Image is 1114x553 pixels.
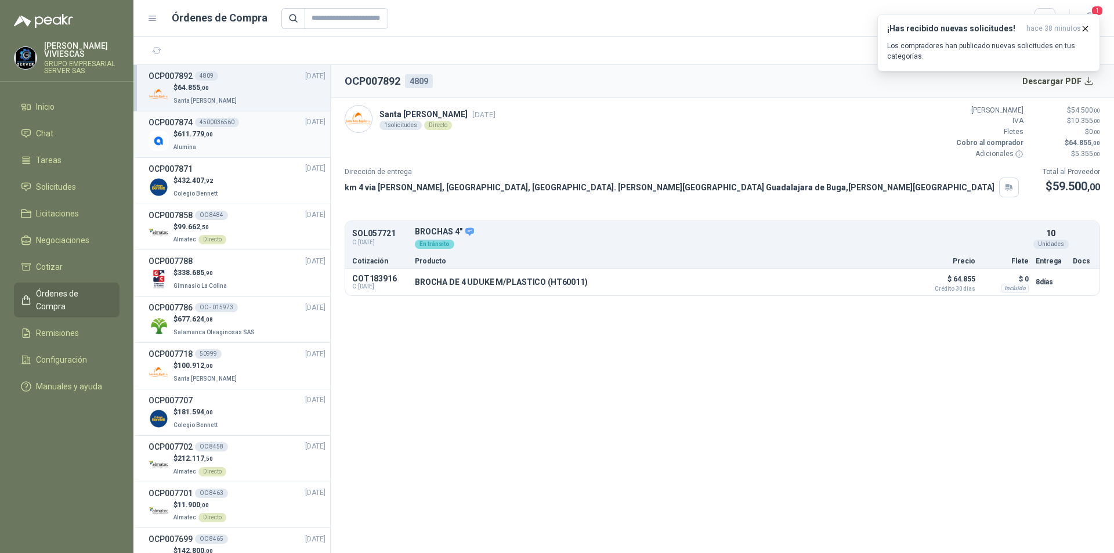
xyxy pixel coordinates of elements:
[352,229,408,238] p: SOL057721
[149,440,193,453] h3: OCP007702
[1052,179,1100,193] span: 59.500
[917,258,975,265] p: Precio
[14,14,73,28] img: Logo peakr
[954,149,1023,160] p: Adicionales
[14,349,120,371] a: Configuración
[415,240,454,249] div: En tránsito
[149,394,193,407] h3: OCP007707
[173,500,226,511] p: $
[173,268,229,279] p: $
[1075,150,1100,158] span: 5.355
[345,181,994,194] p: km 4 via [PERSON_NAME], [GEOGRAPHIC_DATA], [GEOGRAPHIC_DATA]. [PERSON_NAME][GEOGRAPHIC_DATA] Guad...
[982,258,1029,265] p: Flete
[195,442,228,451] div: OC 8458
[173,422,218,428] span: Colegio Bennett
[305,117,325,128] span: [DATE]
[178,408,213,416] span: 181.594
[1036,258,1066,265] p: Entrega
[14,375,120,397] a: Manuales y ayuda
[36,234,89,247] span: Negociaciones
[1089,128,1100,136] span: 0
[195,118,239,127] div: 4500036560
[149,455,169,475] img: Company Logo
[1036,275,1066,289] p: 8 días
[1033,240,1069,249] div: Unidades
[173,97,237,104] span: Santa [PERSON_NAME]
[178,454,213,462] span: 212.117
[173,514,196,521] span: Almatec
[424,121,452,130] div: Directo
[954,115,1023,126] p: IVA
[173,375,237,382] span: Santa [PERSON_NAME]
[204,316,213,323] span: ,08
[195,489,228,498] div: OC 8463
[1079,8,1100,29] button: 1
[352,258,408,265] p: Cotización
[149,177,169,197] img: Company Logo
[305,441,325,452] span: [DATE]
[200,85,209,91] span: ,00
[195,303,238,312] div: OC - 015973
[195,349,222,359] div: 50999
[1030,115,1100,126] p: $
[472,110,495,119] span: [DATE]
[178,130,213,138] span: 611.779
[415,227,1029,237] p: BROCHAS 4"
[36,180,76,193] span: Solicitudes
[14,122,120,144] a: Chat
[379,121,422,130] div: 1 solicitudes
[195,71,218,81] div: 4809
[1071,117,1100,125] span: 10.355
[1043,178,1100,196] p: $
[200,502,209,508] span: ,00
[1087,182,1100,193] span: ,00
[36,207,79,220] span: Licitaciones
[149,487,193,500] h3: OCP007701
[345,73,400,89] h2: OCP007892
[172,10,267,26] h1: Órdenes de Compra
[149,409,169,429] img: Company Logo
[36,127,53,140] span: Chat
[36,287,108,313] span: Órdenes de Compra
[149,316,169,336] img: Company Logo
[305,302,325,313] span: [DATE]
[149,116,325,153] a: OCP0078744500036560[DATE] Company Logo$611.779,00Alumina
[352,274,408,283] p: COT183916
[887,24,1022,34] h3: ¡Has recibido nuevas solicitudes!
[305,209,325,221] span: [DATE]
[1069,139,1100,147] span: 64.855
[305,71,325,82] span: [DATE]
[149,269,169,290] img: Company Logo
[149,255,193,268] h3: OCP007788
[14,322,120,344] a: Remisiones
[149,440,325,477] a: OCP007702OC 8458[DATE] Company Logo$212.117,50AlmatecDirecto
[204,409,213,415] span: ,00
[198,513,226,522] div: Directo
[149,487,325,523] a: OCP007701OC 8463[DATE] Company Logo$11.900,00AlmatecDirecto
[173,283,227,289] span: Gimnasio La Colina
[149,116,193,129] h3: OCP007874
[149,348,193,360] h3: OCP007718
[149,501,169,522] img: Company Logo
[14,256,120,278] a: Cotizar
[917,286,975,292] span: Crédito 30 días
[1026,24,1081,34] span: hace 38 minutos
[14,176,120,198] a: Solicitudes
[36,327,79,339] span: Remisiones
[173,453,226,464] p: $
[1093,151,1100,157] span: ,00
[44,42,120,58] p: [PERSON_NAME] VIVIESCAS
[1043,167,1100,178] p: Total al Proveedor
[954,105,1023,116] p: [PERSON_NAME]
[173,236,196,243] span: Almatec
[173,468,196,475] span: Almatec
[195,534,228,544] div: OC 8465
[149,162,325,199] a: OCP007871[DATE] Company Logo$432.407,92Colegio Bennett
[305,163,325,174] span: [DATE]
[204,456,213,462] span: ,50
[149,394,325,431] a: OCP007707[DATE] Company Logo$181.594,00Colegio Bennett
[415,277,588,287] p: BROCHA DE 4 UDUKE M/PLASTICO (HT60011)
[198,467,226,476] div: Directo
[178,84,209,92] span: 64.855
[173,175,220,186] p: $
